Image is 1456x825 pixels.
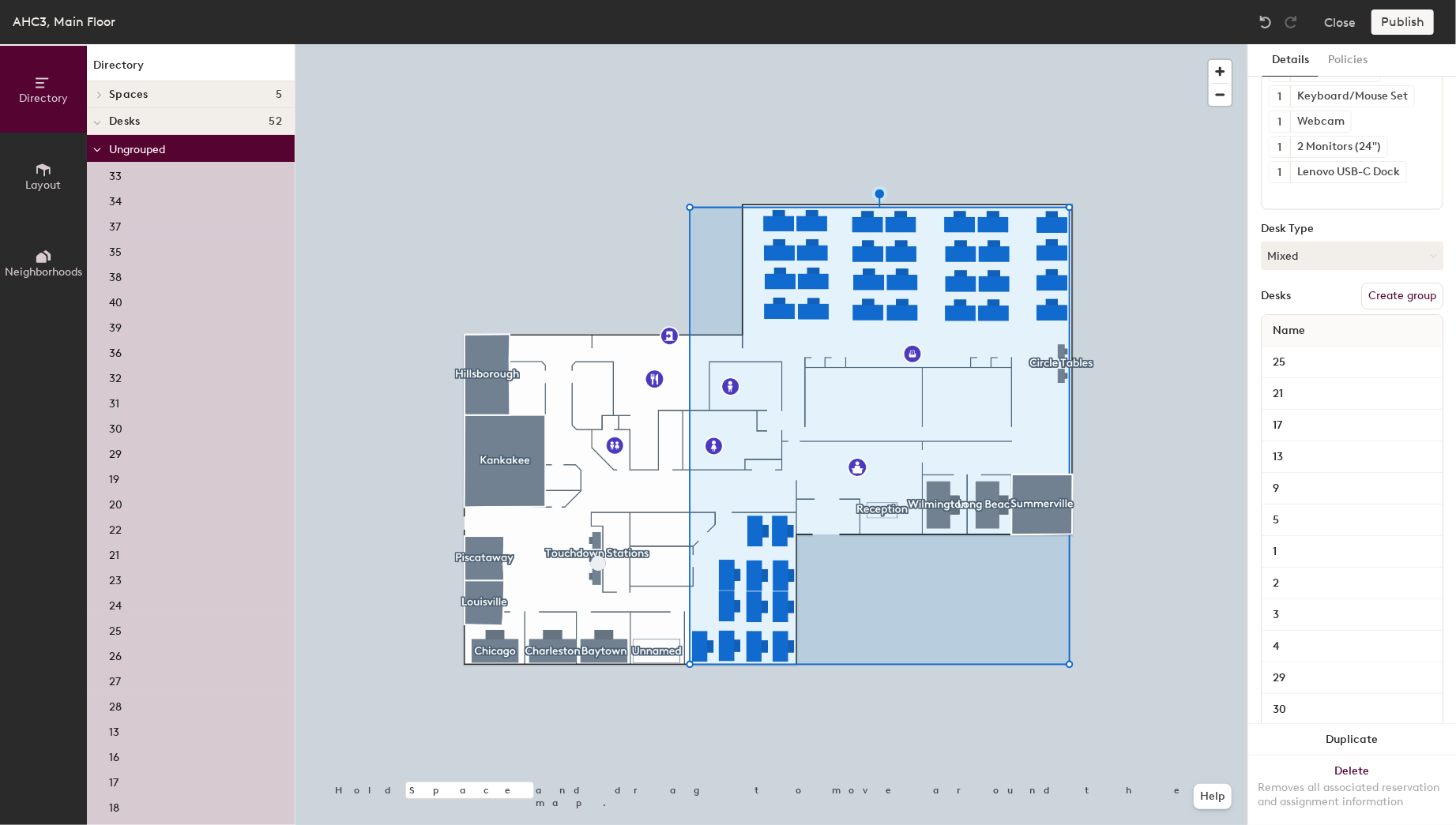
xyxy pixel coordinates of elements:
button: 1 [1270,162,1290,182]
input: Unnamed desk [1265,572,1439,594]
p: 31 [109,392,119,411]
span: 5 [276,88,282,101]
p: 35 [109,241,122,259]
p: 29 [109,443,122,461]
p: 39 [109,317,122,335]
p: 18 [109,797,119,815]
span: 52 [269,115,282,128]
p: 25 [109,620,122,638]
button: 1 [1270,137,1290,157]
button: Create group [1361,283,1443,309]
input: Unnamed desk [1265,446,1439,468]
input: Unnamed desk [1265,604,1439,626]
div: Desks [1261,290,1291,302]
p: 17 [109,771,119,789]
input: Unnamed desk [1265,541,1439,563]
span: Spaces [109,88,149,101]
button: Duplicate [1248,724,1456,756]
p: 20 [109,493,122,512]
p: 37 [109,216,121,234]
span: Name [1265,317,1313,345]
p: 33 [109,165,122,183]
div: AHC3, Main Floor [13,12,115,32]
input: Unnamed desk [1265,351,1439,373]
span: Desks [109,115,140,128]
p: 28 [109,696,122,714]
div: Lenovo USB-C Dock [1290,162,1406,182]
p: 40 [109,291,122,309]
p: 30 [109,418,122,436]
h1: Directory [87,57,295,81]
p: 19 [109,468,119,486]
p: 26 [109,645,122,663]
input: Unnamed desk [1265,667,1439,689]
input: Unnamed desk [1265,699,1439,721]
div: Webcam [1290,111,1351,132]
input: Unnamed desk [1265,509,1439,531]
p: 32 [109,367,122,385]
div: 2 Monitors (24") [1290,137,1387,157]
p: 36 [109,342,122,360]
p: 16 [109,746,119,764]
button: DeleteRemoves all associated reservation and assignment information [1248,756,1456,825]
span: 1 [1278,114,1282,130]
img: Redo [1283,14,1299,30]
span: 1 [1278,164,1282,181]
p: 34 [109,190,122,208]
input: Unnamed desk [1265,478,1439,500]
input: Unnamed desk [1265,383,1439,405]
span: Directory [19,92,68,105]
button: Details [1262,44,1319,77]
p: 27 [109,670,121,688]
p: 38 [109,266,122,284]
span: 1 [1278,88,1282,105]
input: Unnamed desk [1265,636,1439,658]
span: Ungrouped [109,143,165,156]
span: 1 [1278,139,1282,156]
p: 24 [109,594,122,613]
img: Undo [1258,14,1274,30]
button: Close [1324,9,1356,35]
span: Neighborhoods [5,265,82,279]
div: Keyboard/Mouse Set [1290,86,1414,107]
input: Unnamed desk [1265,414,1439,437]
button: Policies [1319,44,1377,77]
p: 23 [109,569,122,587]
button: Help [1194,784,1232,809]
p: 22 [109,519,122,537]
div: Desk Type [1261,223,1443,235]
button: 1 [1270,111,1290,132]
p: 21 [109,544,119,562]
p: 13 [109,721,119,739]
button: 1 [1270,86,1290,107]
span: Layout [26,178,62,192]
div: Removes all associated reservation and assignment information [1258,781,1447,809]
button: Mixed [1261,242,1443,270]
